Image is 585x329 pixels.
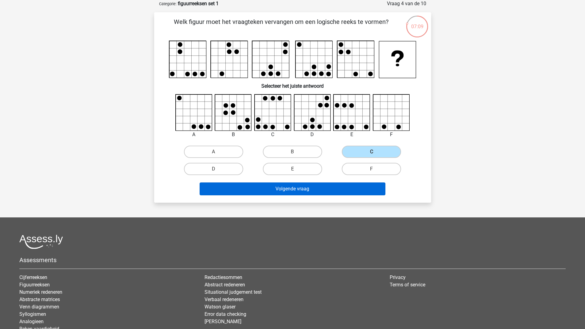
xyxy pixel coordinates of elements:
div: D [289,131,336,138]
a: Terms of service [390,282,425,288]
div: E [329,131,375,138]
a: Situational judgement test [205,289,262,295]
a: Syllogismen [19,311,46,317]
a: Cijferreeksen [19,274,47,280]
h5: Assessments [19,256,566,264]
a: Watson glaser [205,304,236,310]
p: Welk figuur moet het vraagteken vervangen om een logische reeks te vormen? [164,17,398,36]
label: F [342,163,401,175]
a: Abstract redeneren [205,282,245,288]
label: E [263,163,322,175]
label: C [342,146,401,158]
div: B [210,131,256,138]
label: B [263,146,322,158]
a: Abstracte matrices [19,296,60,302]
label: A [184,146,243,158]
label: D [184,163,243,175]
a: Numeriek redeneren [19,289,62,295]
small: Categorie: [159,2,177,6]
div: F [368,131,415,138]
a: Privacy [390,274,406,280]
a: Figuurreeksen [19,282,50,288]
button: Volgende vraag [200,182,385,195]
a: [PERSON_NAME] [205,319,241,324]
img: Assessly logo [19,235,63,249]
div: C [250,131,296,138]
a: Verbaal redeneren [205,296,244,302]
div: A [171,131,217,138]
a: Redactiesommen [205,274,242,280]
strong: figuurreeksen set 1 [178,1,219,6]
h6: Selecteer het juiste antwoord [164,78,421,89]
a: Analogieen [19,319,44,324]
a: Error data checking [205,311,246,317]
div: 07:09 [406,15,429,30]
a: Venn diagrammen [19,304,59,310]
